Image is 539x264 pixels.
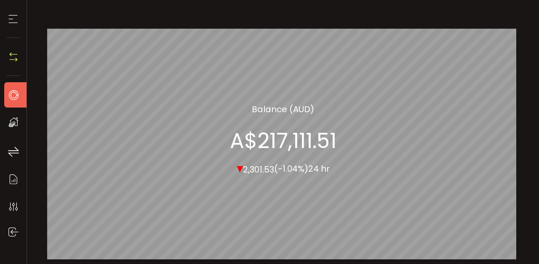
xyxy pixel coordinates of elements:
[230,128,336,153] section: A$217,111.51
[350,13,539,264] iframe: Chat Widget
[252,102,314,115] section: Balance (AUD)
[237,159,243,177] span: ▾
[308,163,330,175] span: 24 hr
[7,51,20,63] img: N4P5cjLOiQAAAABJRU5ErkJggg==
[274,163,308,175] span: (-1.04%)
[243,163,274,175] span: 2,301.53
